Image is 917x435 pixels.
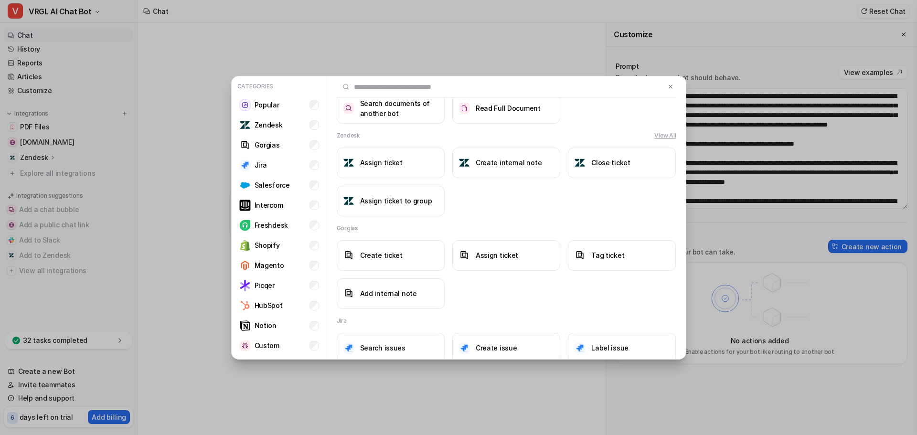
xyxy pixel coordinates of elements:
button: Tag ticketTag ticket [568,240,676,271]
p: Notion [255,320,277,330]
img: Create ticket [343,250,354,261]
button: Read Full DocumentRead Full Document [452,93,560,124]
h3: Label issue [591,343,629,353]
button: Create internal noteCreate internal note [452,148,560,178]
img: Tag ticket [574,250,586,261]
button: Label issueLabel issue [568,333,676,363]
img: Assign ticket [343,157,354,169]
button: Search issuesSearch issues [337,333,445,363]
h3: Create internal note [476,158,542,168]
img: Create issue [458,342,470,354]
img: Assign ticket [458,250,470,261]
img: Assign ticket to group [343,195,354,207]
p: Gorgias [255,140,280,150]
p: Picqer [255,280,275,290]
h2: Gorgias [337,224,358,233]
h3: Add internal note [360,288,417,298]
img: Add internal note [343,288,354,299]
p: HubSpot [255,300,283,310]
h3: Create issue [476,343,517,353]
p: Categories [235,80,323,93]
p: Popular [255,100,279,110]
img: Create internal note [458,157,470,169]
p: Freshdesk [255,220,288,230]
h3: Close ticket [591,158,630,168]
h2: Jira [337,317,347,325]
button: Create issueCreate issue [452,333,560,363]
p: Custom [255,340,279,350]
img: Search issues [343,342,354,354]
button: Assign ticketAssign ticket [337,148,445,178]
h3: Read Full Document [476,103,541,113]
h3: Assign ticket [476,250,518,260]
p: Shopify [255,240,280,250]
button: Assign ticket to groupAssign ticket to group [337,186,445,216]
h3: Search documents of another bot [360,98,438,118]
h2: Zendesk [337,131,360,140]
button: Close ticketClose ticket [568,148,676,178]
button: Add internal noteAdd internal note [337,278,445,309]
h3: Assign ticket [360,158,403,168]
h3: Assign ticket to group [360,196,432,206]
button: View All [654,131,676,140]
p: Jira [255,160,267,170]
p: Salesforce [255,180,290,190]
h3: Create ticket [360,250,403,260]
button: Assign ticketAssign ticket [452,240,560,271]
h3: Tag ticket [591,250,624,260]
p: Intercom [255,200,283,210]
p: Magento [255,260,284,270]
img: Close ticket [574,157,586,169]
button: Search documents of another botSearch documents of another bot [337,93,445,124]
img: Read Full Document [458,103,470,114]
button: Create ticketCreate ticket [337,240,445,271]
h3: Search issues [360,343,405,353]
img: Label issue [574,342,586,354]
img: Search documents of another bot [343,103,354,114]
p: Zendesk [255,120,283,130]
